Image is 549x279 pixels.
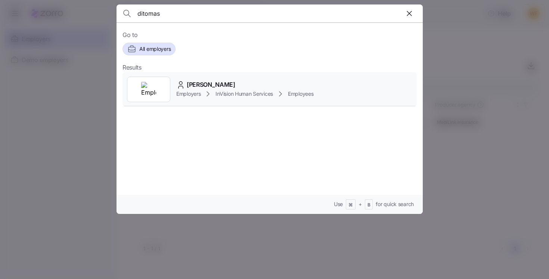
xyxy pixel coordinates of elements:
[348,202,353,208] span: ⌘
[215,90,273,98] span: InVision Human Services
[122,63,142,72] span: Results
[359,200,362,208] span: +
[141,82,156,97] img: Employer logo
[367,202,370,208] span: B
[139,45,171,53] span: All employers
[376,200,414,208] span: for quick search
[176,90,201,98] span: Employers
[334,200,343,208] span: Use
[122,30,417,40] span: Go to
[187,80,235,89] span: [PERSON_NAME]
[288,90,313,98] span: Employees
[122,43,176,55] button: All employers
